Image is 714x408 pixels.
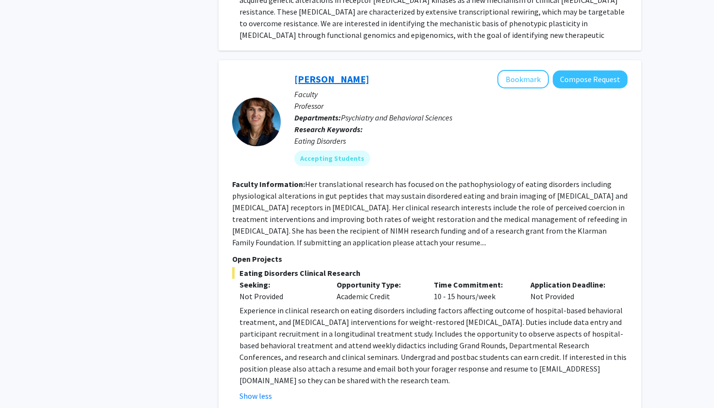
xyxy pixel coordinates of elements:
div: Eating Disorders [294,135,628,147]
a: [PERSON_NAME] [294,73,369,85]
p: Seeking: [239,279,322,290]
p: Time Commitment: [434,279,516,290]
div: 10 - 15 hours/week [426,279,524,302]
button: Show less [239,390,272,402]
b: Faculty Information: [232,179,305,189]
p: Application Deadline: [530,279,613,290]
b: Research Keywords: [294,124,363,134]
button: Compose Request to Angela Guarda [553,70,628,88]
iframe: Chat [7,364,41,401]
div: Academic Credit [329,279,426,302]
div: Not Provided [239,290,322,302]
p: Professor [294,100,628,112]
span: Experience in clinical research on eating disorders including factors affecting outcome of hospit... [239,306,627,385]
div: Not Provided [523,279,620,302]
span: Eating Disorders Clinical Research [232,267,628,279]
p: Faculty [294,88,628,100]
p: Open Projects [232,253,628,265]
b: Departments: [294,113,341,122]
p: Opportunity Type: [337,279,419,290]
span: Psychiatry and Behavioral Sciences [341,113,452,122]
fg-read-more: Her translational research has focused on the pathophysiology of eating disorders including physi... [232,179,628,247]
button: Add Angela Guarda to Bookmarks [497,70,549,88]
mat-chip: Accepting Students [294,151,370,166]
